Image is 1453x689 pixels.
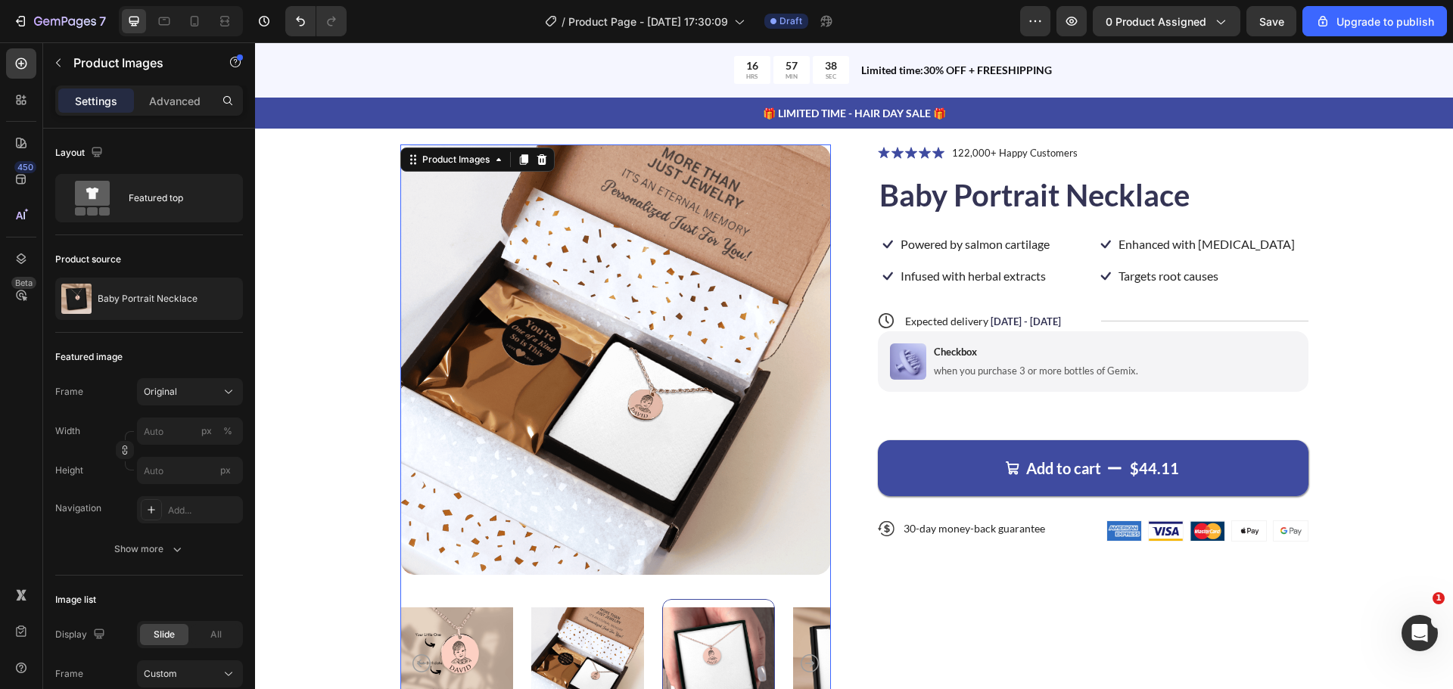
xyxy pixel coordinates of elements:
p: when you purchase 3 or more bottles of Gemix. [679,322,883,335]
span: 0 product assigned [1106,14,1206,29]
span: Product Page - [DATE] 17:30:09 [568,14,728,29]
input: px% [137,417,243,445]
h1: Baby Portrait Necklace [623,132,1053,174]
p: Infused with herbal extracts [646,226,791,242]
span: All [210,628,222,641]
span: Save [1259,15,1284,28]
div: Featured image [55,350,123,364]
span: Custom [144,667,177,681]
img: gempages_432750572815254551-1aaba532-a221-4682-955d-9ddfeeef0a57.png [977,479,1011,498]
div: $44.11 [873,414,926,437]
div: Product source [55,253,121,266]
p: Enhanced with [MEDICAL_DATA] [863,194,1040,210]
span: Draft [779,14,802,28]
div: Beta [11,277,36,289]
div: Image list [55,593,96,607]
img: gempages_432750572815254551-79972f48-667f-42d0-a858-9c748da57068.png [935,479,969,498]
p: Advanced [149,93,201,109]
div: Display [55,625,108,645]
span: [DATE] - [DATE] [736,273,806,285]
div: Rich Text Editor. Editing area: main [677,302,885,318]
label: Frame [55,385,83,399]
button: Add to cart [623,398,1053,454]
span: Expected delivery [650,272,733,285]
span: / [562,14,565,29]
div: Show more [114,542,185,557]
div: Layout [55,143,106,163]
iframe: Design area [255,42,1453,689]
p: Product Images [73,54,202,72]
div: Add... [168,504,239,517]
img: gempages_432750572815254551-a739e588-df2a-4412-b6b9-9fd0010151fa.png [852,479,886,498]
button: 7 [6,6,113,36]
img: gempages_432750572815254551-c4b8628c-4f06-40e9-915f-d730337df1e5.png [894,479,928,498]
div: Add to cart [771,416,846,436]
div: Product Images [164,110,238,124]
img: gempages_432750572815254551-50576910-49f7-4ca6-9684-eab855df947e.png [1019,479,1053,498]
label: Height [55,464,83,477]
p: 7 [99,12,106,30]
img: product feature img [61,284,92,314]
button: Custom [137,660,243,687]
button: px [219,422,237,440]
span: Original [144,385,177,399]
button: Save [1246,6,1296,36]
button: 0 product assigned [1093,6,1240,36]
button: Show more [55,535,243,563]
button: % [198,422,216,440]
span: 1 [1433,592,1445,604]
p: 30-day money-back guarantee [649,480,790,493]
span: Slide [154,628,175,641]
label: Frame [55,667,83,681]
button: Carousel Next Arrow [546,612,564,630]
span: px [220,464,231,476]
button: Original [137,378,243,405]
p: Checkbox [679,303,883,316]
img: gempages_432750572815254551-0d41f634-7d11-4d13-8663-83420929b25e.png [635,301,671,337]
iframe: Intercom live chat [1402,615,1438,651]
p: Targets root causes [863,226,963,242]
button: Upgrade to publish [1302,6,1447,36]
div: px [201,424,212,438]
p: 122,000+ Happy Customers [697,104,823,119]
p: Baby Portrait Necklace [98,293,198,304]
div: Upgrade to publish [1315,14,1434,29]
p: Settings [75,93,117,109]
input: px [137,457,243,484]
div: Featured top [129,181,221,216]
div: % [223,424,232,438]
p: Powered by salmon cartilage [646,194,795,210]
div: 450 [14,161,36,173]
div: Undo/Redo [285,6,347,36]
label: Width [55,424,80,438]
div: Navigation [55,501,101,515]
